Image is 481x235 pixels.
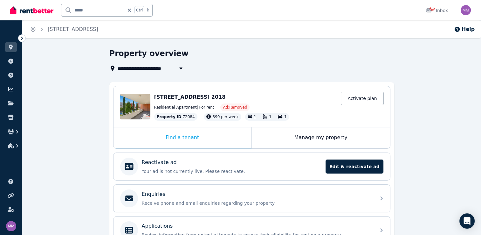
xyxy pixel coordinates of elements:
span: 1 [284,115,287,119]
span: Edit & reactivate ad [326,160,383,174]
div: : 72084 [154,113,197,121]
p: Applications [142,222,173,230]
nav: Breadcrumb [22,20,106,38]
button: Help [454,25,475,33]
img: RentBetter [10,5,53,15]
span: Ad: Removed [223,105,247,110]
div: Manage my property [252,127,390,148]
p: Your ad is not currently live. Please reactivate. [142,168,322,174]
img: Melissa Morgan [461,5,471,15]
a: Reactivate adYour ad is not currently live. Please reactivate.Edit & reactivate ad [113,153,390,180]
img: Melissa Morgan [6,221,16,231]
a: [STREET_ADDRESS] [48,26,98,32]
a: Activate plan [341,92,383,105]
p: Receive phone and email enquiries regarding your property [142,200,372,206]
h1: Property overview [109,48,189,59]
div: Inbox [426,7,448,14]
p: Enquiries [142,190,165,198]
div: Open Intercom Messenger [459,213,475,229]
p: Reactivate ad [142,159,177,166]
span: [STREET_ADDRESS] 2018 [154,94,226,100]
span: Property ID [157,114,182,119]
span: 1 [269,115,271,119]
span: Residential Apartment | For rent [154,105,214,110]
span: 1 [254,115,257,119]
span: k [147,8,149,13]
span: 30 [429,7,435,11]
span: Ctrl [134,6,144,14]
div: Find a tenant [113,127,251,148]
a: EnquiriesReceive phone and email enquiries regarding your property [113,185,390,212]
span: 590 per week [213,115,239,119]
